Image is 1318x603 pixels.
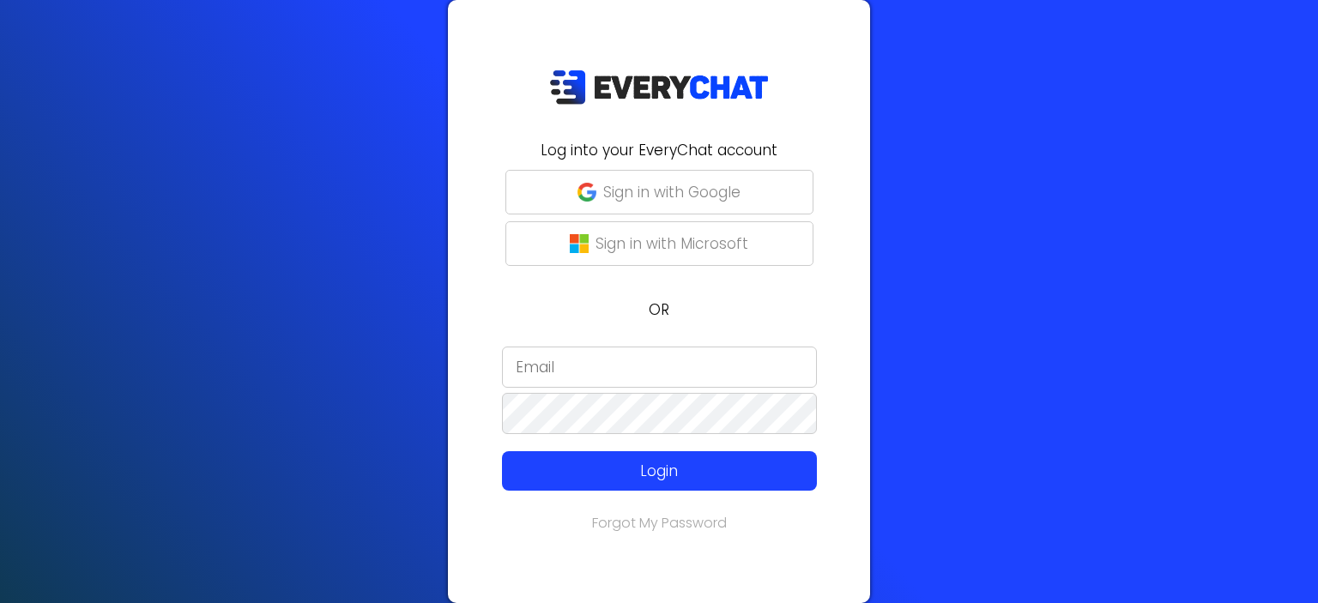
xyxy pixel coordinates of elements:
h2: Log into your EveryChat account [458,139,860,161]
button: Login [502,451,817,491]
a: Forgot My Password [592,513,727,533]
img: EveryChat_logo_dark.png [549,69,769,105]
img: microsoft-logo.png [570,234,589,253]
input: Email [502,347,817,388]
button: Sign in with Microsoft [505,221,813,266]
button: Sign in with Google [505,170,813,214]
p: Login [534,460,785,482]
p: Sign in with Google [603,181,741,203]
p: OR [458,298,860,321]
img: google-g.png [577,183,596,202]
p: Sign in with Microsoft [596,232,748,255]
